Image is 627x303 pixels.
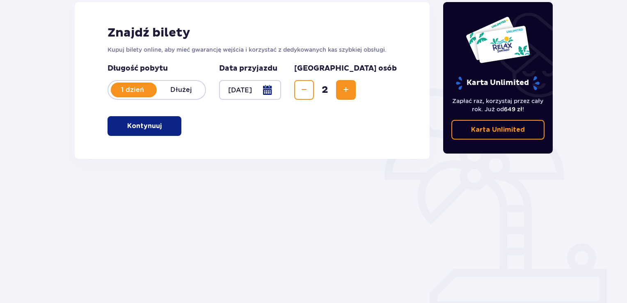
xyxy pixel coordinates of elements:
p: Kupuj bilety online, aby mieć gwarancję wejścia i korzystać z dedykowanych kas szybkiej obsługi. [108,46,397,54]
p: [GEOGRAPHIC_DATA] osób [294,64,397,73]
p: 1 dzień [108,85,157,94]
span: 649 zł [504,106,522,112]
p: Długość pobytu [108,64,206,73]
p: Karta Unlimited [471,125,525,134]
p: Kontynuuj [127,122,162,131]
a: Karta Unlimited [451,120,545,140]
button: Kontynuuj [108,116,181,136]
button: Increase [336,80,356,100]
h2: Znajdź bilety [108,25,397,41]
p: Karta Unlimited [455,76,540,90]
p: Data przyjazdu [219,64,277,73]
span: 2 [316,84,334,96]
p: Dłużej [157,85,205,94]
p: Zapłać raz, korzystaj przez cały rok. Już od ! [451,97,545,113]
button: Decrease [294,80,314,100]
